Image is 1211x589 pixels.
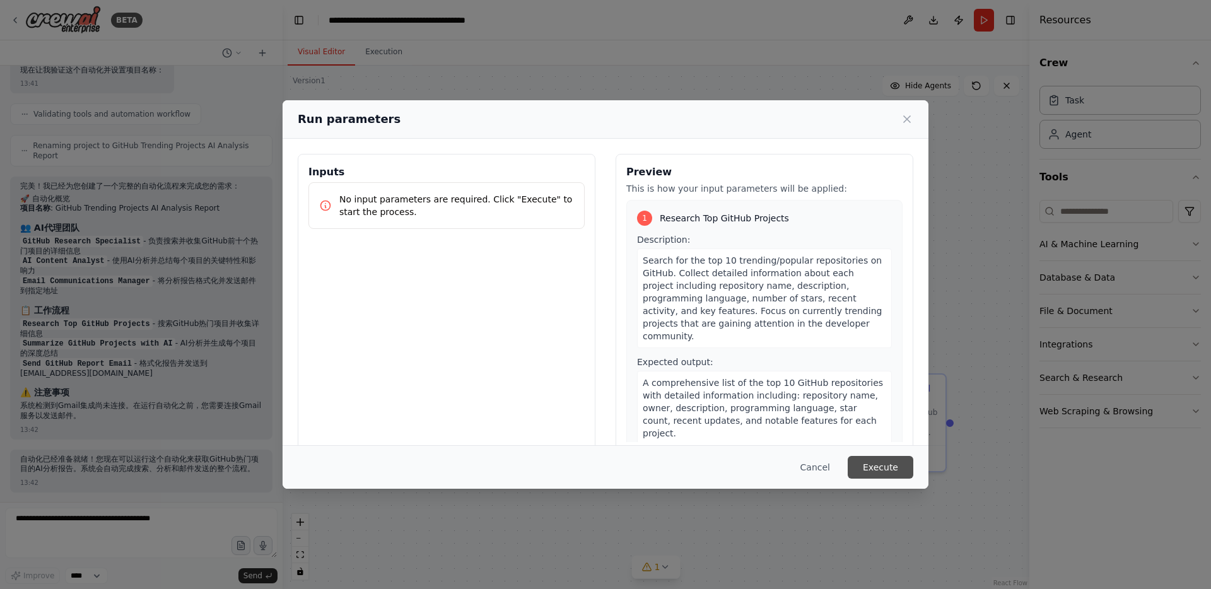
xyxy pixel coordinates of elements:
[626,165,903,180] h3: Preview
[637,211,652,226] div: 1
[298,110,401,128] h2: Run parameters
[308,165,585,180] h3: Inputs
[643,255,882,341] span: Search for the top 10 trending/popular repositories on GitHub. Collect detailed information about...
[848,456,913,479] button: Execute
[637,357,713,367] span: Expected output:
[637,235,690,245] span: Description:
[643,378,883,438] span: A comprehensive list of the top 10 GitHub repositories with detailed information including: repos...
[626,182,903,195] p: This is how your input parameters will be applied:
[660,212,789,225] span: Research Top GitHub Projects
[790,456,840,479] button: Cancel
[339,193,574,218] p: No input parameters are required. Click "Execute" to start the process.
